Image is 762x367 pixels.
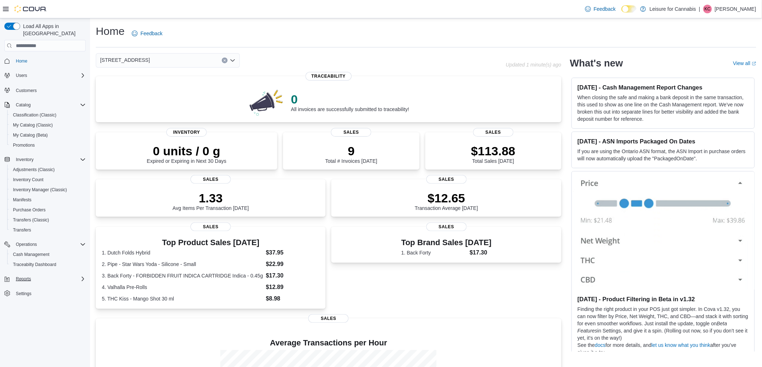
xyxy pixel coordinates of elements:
span: Purchase Orders [13,207,46,213]
dt: 5. THC Kiss - Mango Shot 30 ml [102,295,263,302]
dt: 1. Back Forty [401,249,467,256]
button: Manifests [7,195,89,205]
span: Purchase Orders [10,206,86,214]
button: Inventory [13,155,36,164]
span: Traceability [306,72,351,81]
a: Adjustments (Classic) [10,165,58,174]
div: Total # Invoices [DATE] [325,144,377,164]
a: Transfers (Classic) [10,216,52,224]
p: See the for more details, and after you’ve given it a try. [578,341,749,356]
a: My Catalog (Classic) [10,121,56,129]
nav: Complex example [4,53,86,317]
h3: Top Product Sales [DATE] [102,238,320,247]
button: Promotions [7,140,89,150]
dt: 2. Pipe - Star Wars Yoda - Silicone - Small [102,261,263,268]
span: Inventory [16,157,33,162]
p: $113.88 [471,144,515,158]
span: Cash Management [13,252,49,257]
button: Transfers (Classic) [7,215,89,225]
span: Sales [308,314,349,323]
button: Operations [1,239,89,249]
div: All invoices are successfully submitted to traceability! [291,92,409,112]
span: Inventory [13,155,86,164]
div: Transaction Average [DATE] [415,191,478,211]
button: Inventory [1,155,89,165]
h1: Home [96,24,125,38]
p: 1.33 [172,191,249,205]
p: When closing the safe and making a bank deposit in the same transaction, this used to show as one... [578,94,749,123]
span: Manifests [13,197,31,203]
span: Traceabilty Dashboard [10,260,86,269]
span: Home [13,56,86,65]
span: Sales [473,128,514,137]
a: Feedback [582,2,619,16]
a: Inventory Count [10,175,46,184]
span: Promotions [13,142,35,148]
span: Manifests [10,196,86,204]
span: Settings [13,289,86,298]
span: Load All Apps in [GEOGRAPHIC_DATA] [20,23,86,37]
a: docs [595,342,606,348]
h3: [DATE] - Cash Management Report Changes [578,84,749,91]
a: Classification (Classic) [10,111,59,119]
span: Sales [426,175,467,184]
span: Cash Management [10,250,86,259]
span: My Catalog (Beta) [10,131,86,139]
span: Promotions [10,141,86,150]
button: Settings [1,288,89,299]
span: Sales [190,175,231,184]
h2: What's new [570,58,623,69]
button: Inventory Manager (Classic) [7,185,89,195]
h3: [DATE] - ASN Imports Packaged On Dates [578,138,749,145]
h4: Average Transactions per Hour [102,339,556,347]
a: View allExternal link [733,60,756,66]
span: Inventory Manager (Classic) [10,185,86,194]
p: 0 [291,92,409,106]
button: Users [13,71,30,80]
a: Customers [13,86,40,95]
h3: [DATE] - Product Filtering in Beta in v1.32 [578,295,749,303]
span: KC [705,5,711,13]
dd: $8.98 [266,294,319,303]
span: Operations [16,242,37,247]
span: Inventory Count [10,175,86,184]
span: Home [16,58,27,64]
dt: 1. Dutch Folds Hybrid [102,249,263,256]
button: Catalog [1,100,89,110]
p: 0 units / 0 g [147,144,227,158]
button: Operations [13,240,40,249]
span: Catalog [16,102,31,108]
dd: $22.99 [266,260,319,269]
p: If you are using the Ontario ASN format, the ASN Import in purchase orders will now automatically... [578,148,749,162]
span: Settings [16,291,31,297]
span: Inventory [166,128,207,137]
button: Reports [13,275,34,283]
span: Transfers [13,227,31,233]
div: Expired or Expiring in Next 30 Days [147,144,227,164]
a: Promotions [10,141,38,150]
a: Transfers [10,226,34,234]
button: My Catalog (Classic) [7,120,89,130]
button: Reports [1,274,89,284]
a: Manifests [10,196,34,204]
button: Customers [1,85,89,95]
span: Catalog [13,101,86,109]
span: Users [16,73,27,78]
span: Feedback [140,30,162,37]
span: Inventory Manager (Classic) [13,187,67,193]
span: Sales [426,223,467,231]
dt: 4. Valhalla Pre-Rolls [102,284,263,291]
a: Cash Management [10,250,52,259]
dd: $17.30 [266,271,319,280]
div: Avg Items Per Transaction [DATE] [172,191,249,211]
p: | [699,5,700,13]
p: [PERSON_NAME] [715,5,756,13]
button: Transfers [7,225,89,235]
button: My Catalog (Beta) [7,130,89,140]
span: My Catalog (Beta) [13,132,48,138]
span: Sales [331,128,371,137]
button: Home [1,56,89,66]
span: Inventory Count [13,177,44,183]
span: Adjustments (Classic) [13,167,55,173]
